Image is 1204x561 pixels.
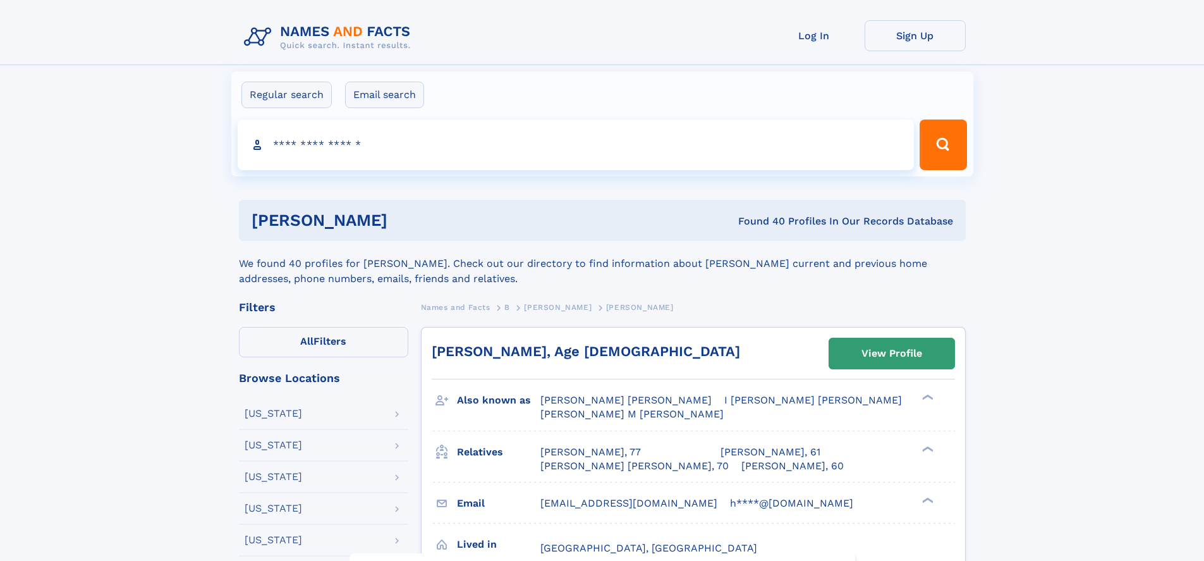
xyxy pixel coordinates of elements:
span: B [504,303,510,312]
div: Browse Locations [239,373,408,384]
input: search input [238,120,915,170]
label: Regular search [241,82,332,108]
span: [PERSON_NAME] [PERSON_NAME] [540,394,712,406]
div: View Profile [861,339,922,368]
a: [PERSON_NAME] [PERSON_NAME], 70 [540,459,729,473]
span: [PERSON_NAME] [524,303,592,312]
a: [PERSON_NAME] [524,299,592,315]
button: Search Button [920,120,966,170]
div: We found 40 profiles for [PERSON_NAME]. Check out our directory to find information about [PERSON... [239,241,966,287]
div: Filters [239,302,408,313]
div: [US_STATE] [245,472,302,482]
span: All [300,335,313,347]
span: [GEOGRAPHIC_DATA], [GEOGRAPHIC_DATA] [540,542,757,554]
a: [PERSON_NAME], 60 [741,459,844,473]
span: I [PERSON_NAME] [PERSON_NAME] [724,394,902,406]
div: ❯ [919,393,934,402]
img: Logo Names and Facts [239,20,421,54]
a: [PERSON_NAME], 61 [721,445,820,459]
label: Filters [239,327,408,357]
div: [US_STATE] [245,535,302,545]
h3: Email [457,493,540,514]
a: [PERSON_NAME], Age [DEMOGRAPHIC_DATA] [432,343,740,359]
a: Sign Up [865,20,966,51]
div: [US_STATE] [245,409,302,419]
span: [PERSON_NAME] M [PERSON_NAME] [540,408,724,420]
div: ❯ [919,445,934,453]
h3: Also known as [457,390,540,411]
div: Found 40 Profiles In Our Records Database [562,214,953,228]
a: Names and Facts [421,299,490,315]
a: Log In [763,20,865,51]
span: [EMAIL_ADDRESS][DOMAIN_NAME] [540,497,717,509]
h3: Lived in [457,534,540,555]
a: B [504,299,510,315]
h3: Relatives [457,441,540,463]
label: Email search [345,82,424,108]
div: ❯ [919,496,934,504]
div: [US_STATE] [245,440,302,450]
div: [US_STATE] [245,503,302,514]
a: [PERSON_NAME], 77 [540,445,641,459]
span: [PERSON_NAME] [606,303,674,312]
h1: [PERSON_NAME] [252,213,563,228]
a: View Profile [829,338,954,369]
